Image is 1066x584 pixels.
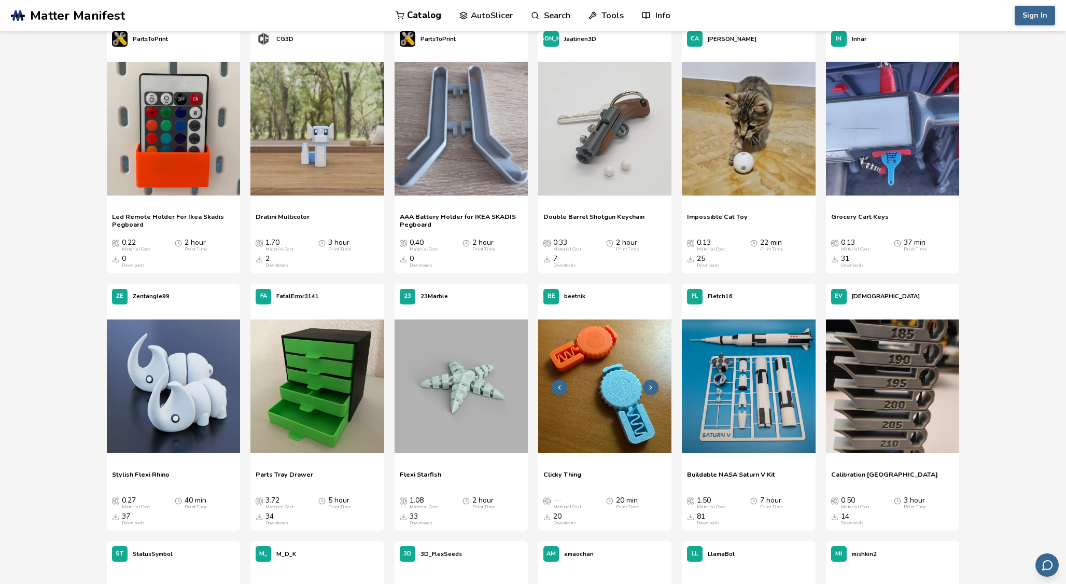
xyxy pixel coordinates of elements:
[697,255,720,268] div: 25
[410,247,438,252] div: Material Cost
[553,239,581,252] div: 0.33
[835,551,842,558] span: MI
[472,505,495,510] div: Print Time
[831,496,838,505] span: Average Cost
[687,470,775,486] span: Buildable NASA Saturn V Kit
[122,247,150,252] div: Material Cost
[760,239,783,252] div: 22 min
[852,291,920,302] p: [DEMOGRAPHIC_DATA]
[260,293,267,300] span: FA
[420,291,448,302] p: 23Marble
[400,470,441,486] a: Flexi Starfish
[841,239,869,252] div: 0.13
[122,239,150,252] div: 0.22
[836,36,841,43] span: IN
[527,36,576,43] span: [PERSON_NAME]
[185,496,207,510] div: 40 min
[472,239,495,252] div: 2 hour
[543,496,551,505] span: Average Cost
[318,496,326,505] span: Average Print Time
[841,496,869,510] div: 0.50
[276,34,293,45] p: CG3D
[841,247,869,252] div: Material Cost
[831,255,838,263] span: Downloads
[687,512,694,521] span: Downloads
[185,505,207,510] div: Print Time
[30,8,125,23] span: Matter Manifest
[692,293,698,300] span: FL
[112,470,170,486] a: Stylish Flexi Rhino
[564,549,594,560] p: amaochan
[328,247,351,252] div: Print Time
[1035,553,1059,577] button: Send feedback via email
[410,239,438,252] div: 0.40
[400,512,407,521] span: Downloads
[185,239,207,252] div: 2 hour
[831,512,838,521] span: Downloads
[265,496,293,510] div: 3.72
[543,239,551,247] span: Average Cost
[616,505,639,510] div: Print Time
[122,263,145,268] div: Downloads
[122,512,145,526] div: 37
[616,239,639,252] div: 2 hour
[831,470,938,486] a: Calibration [GEOGRAPHIC_DATA]
[894,239,901,247] span: Average Print Time
[472,496,495,510] div: 2 hour
[400,31,415,47] img: PartsToPrint's profile
[116,293,123,300] span: ZE
[687,239,694,247] span: Average Cost
[265,263,288,268] div: Downloads
[410,505,438,510] div: Material Cost
[606,239,613,247] span: Average Print Time
[256,213,310,228] a: Dratini Multicolor
[543,470,581,486] a: Clicky Thing
[318,239,326,247] span: Average Print Time
[564,291,585,302] p: beetnik
[687,496,694,505] span: Average Cost
[133,291,170,302] p: Zentangle99
[841,263,864,268] div: Downloads
[107,26,173,52] a: PartsToPrint's profilePartsToPrint
[256,512,263,521] span: Downloads
[265,521,288,526] div: Downloads
[546,551,556,558] span: AM
[841,255,864,268] div: 31
[708,549,735,560] p: LlamaBot
[404,293,411,300] span: 23
[835,293,843,300] span: EV
[276,291,319,302] p: FatalError3141
[403,551,412,558] span: 3D
[553,255,576,268] div: 7
[122,505,150,510] div: Material Cost
[256,470,313,486] span: Parts Tray Drawer
[831,239,838,247] span: Average Cost
[904,247,927,252] div: Print Time
[687,213,748,228] a: Impossible Cat Toy
[697,496,725,510] div: 1.50
[265,255,288,268] div: 2
[410,512,432,526] div: 33
[852,34,866,45] p: Inhar
[548,293,555,300] span: BE
[1015,6,1055,25] button: Sign In
[112,213,235,228] span: Led Remote Holder For Ikea Skadis Pegboard
[692,551,698,558] span: LL
[462,239,470,247] span: Average Print Time
[410,521,432,526] div: Downloads
[616,496,639,510] div: 20 min
[708,34,756,45] p: [PERSON_NAME]
[259,551,268,558] span: M_
[462,496,470,505] span: Average Print Time
[256,255,263,263] span: Downloads
[831,213,889,228] span: Grocery Cart Keys
[691,36,699,43] span: CA
[543,213,644,228] span: Double Barrel Shotgun Keychain
[553,512,576,526] div: 20
[122,521,145,526] div: Downloads
[750,239,758,247] span: Average Print Time
[328,496,351,510] div: 5 hour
